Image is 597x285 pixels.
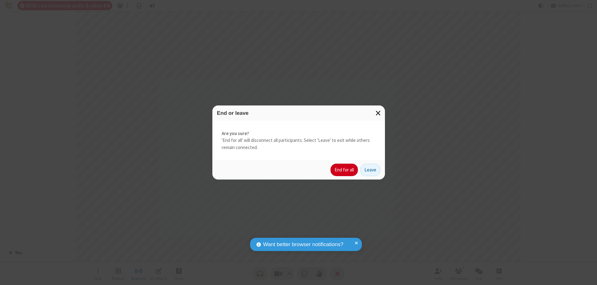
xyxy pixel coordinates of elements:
[217,110,380,116] h3: End or leave
[360,164,380,176] button: Leave
[263,241,343,249] span: Want better browser notifications?
[331,164,358,176] button: End for all
[212,121,385,161] div: 'End for all' will disconnect all participants. Select 'Leave' to exit while others remain connec...
[372,105,385,121] button: Close modal
[222,130,376,137] strong: Are you sure?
